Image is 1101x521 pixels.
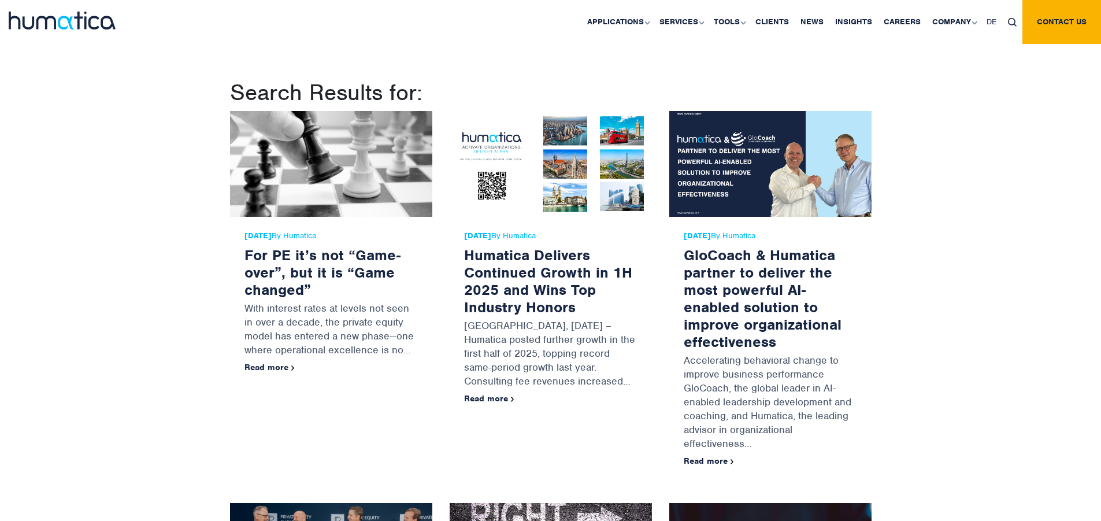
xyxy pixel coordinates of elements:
[464,231,637,241] span: By Humatica
[684,350,857,456] p: Accelerating behavioral change to improve business performance GloCoach, the global leader in AI-...
[244,231,418,241] span: By Humatica
[244,298,418,363] p: With interest rates at levels not seen in over a decade, the private equity model has entered a n...
[731,459,734,464] img: arrowicon
[9,12,116,29] img: logo
[244,362,295,372] a: Read more
[669,111,872,217] img: GloCoach & Humatica partner to deliver the most powerful AI-enabled solution to improve organizat...
[230,111,432,217] img: For PE it’s not “Game-over”, but it is “Game changed”
[684,246,841,351] a: GloCoach & Humatica partner to deliver the most powerful AI-enabled solution to improve organizat...
[1008,18,1017,27] img: search_icon
[464,393,514,404] a: Read more
[464,231,491,241] strong: [DATE]
[684,231,857,241] span: By Humatica
[291,365,295,371] img: arrowicon
[987,17,996,27] span: DE
[684,456,734,466] a: Read more
[244,246,401,299] a: For PE it’s not “Game-over”, but it is “Game changed”
[244,231,272,241] strong: [DATE]
[230,79,872,106] h1: Search Results for:
[511,397,514,402] img: arrowicon
[684,231,711,241] strong: [DATE]
[450,111,652,217] img: Humatica Delivers Continued Growth in 1H 2025 and Wins Top Industry Honors
[464,316,637,394] p: [GEOGRAPHIC_DATA], [DATE] – Humatica posted further growth in the first half of 2025, topping rec...
[464,246,632,316] a: Humatica Delivers Continued Growth in 1H 2025 and Wins Top Industry Honors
